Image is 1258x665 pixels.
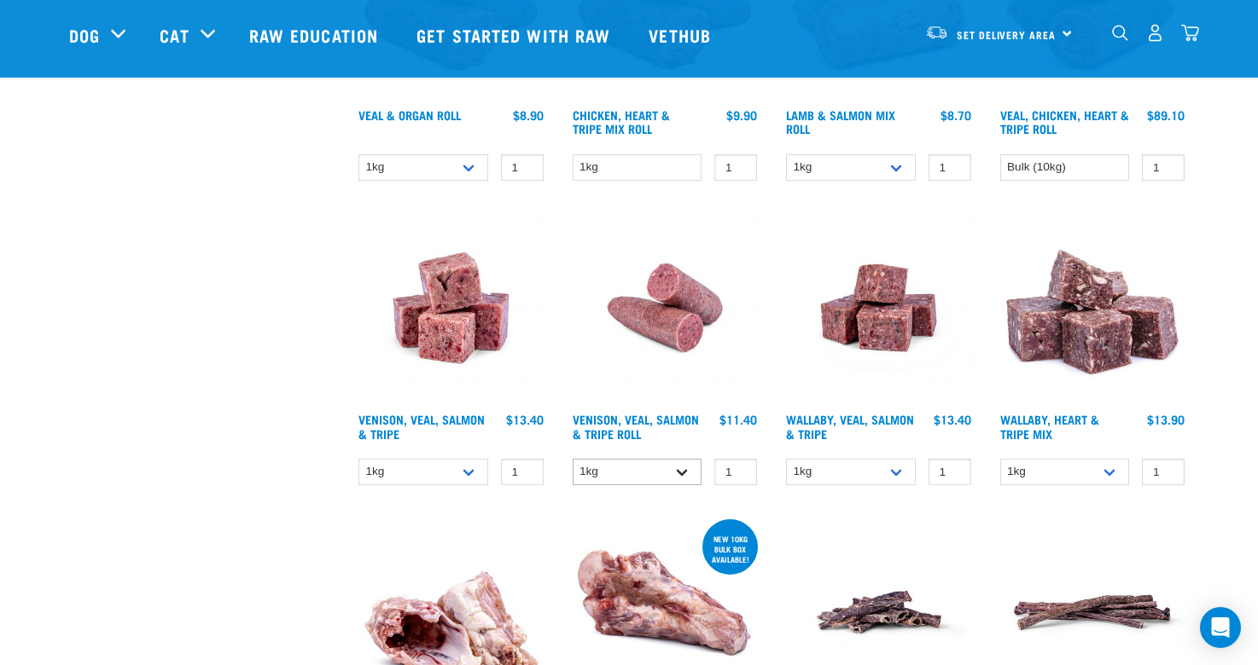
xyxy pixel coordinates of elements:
[786,112,895,131] a: Lamb & Salmon Mix Roll
[957,32,1056,38] span: Set Delivery Area
[1142,459,1185,485] input: 1
[501,154,544,181] input: 1
[702,526,758,572] div: new 10kg bulk box available!
[719,413,757,426] div: $11.40
[714,154,757,181] input: 1
[69,22,100,48] a: Dog
[941,108,971,122] div: $8.70
[1181,24,1199,42] img: home-icon@2x.png
[354,211,548,405] img: Venison Veal Salmon Tripe 1621
[934,413,971,426] div: $13.40
[573,112,670,131] a: Chicken, Heart & Tripe Mix Roll
[513,108,544,122] div: $8.90
[726,108,757,122] div: $9.90
[1147,413,1185,426] div: $13.90
[1142,154,1185,181] input: 1
[714,459,757,485] input: 1
[1200,607,1241,648] div: Open Intercom Messenger
[996,211,1190,405] img: 1174 Wallaby Heart Tripe Mix 01
[358,416,485,436] a: Venison, Veal, Salmon & Tripe
[358,112,461,118] a: Veal & Organ Roll
[501,459,544,485] input: 1
[925,25,948,40] img: van-moving.png
[160,22,189,48] a: Cat
[929,154,971,181] input: 1
[786,416,914,436] a: Wallaby, Veal, Salmon & Tripe
[632,1,732,69] a: Vethub
[782,211,976,405] img: Wallaby Veal Salmon Tripe 1642
[506,413,544,426] div: $13.40
[399,1,632,69] a: Get started with Raw
[1000,416,1099,436] a: Wallaby, Heart & Tripe Mix
[929,459,971,485] input: 1
[568,211,762,405] img: Venison Veal Salmon Tripe 1651
[232,1,399,69] a: Raw Education
[573,416,699,436] a: Venison, Veal, Salmon & Tripe Roll
[1146,24,1164,42] img: user.png
[1000,112,1129,131] a: Veal, Chicken, Heart & Tripe Roll
[1112,25,1128,41] img: home-icon-1@2x.png
[1147,108,1185,122] div: $89.10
